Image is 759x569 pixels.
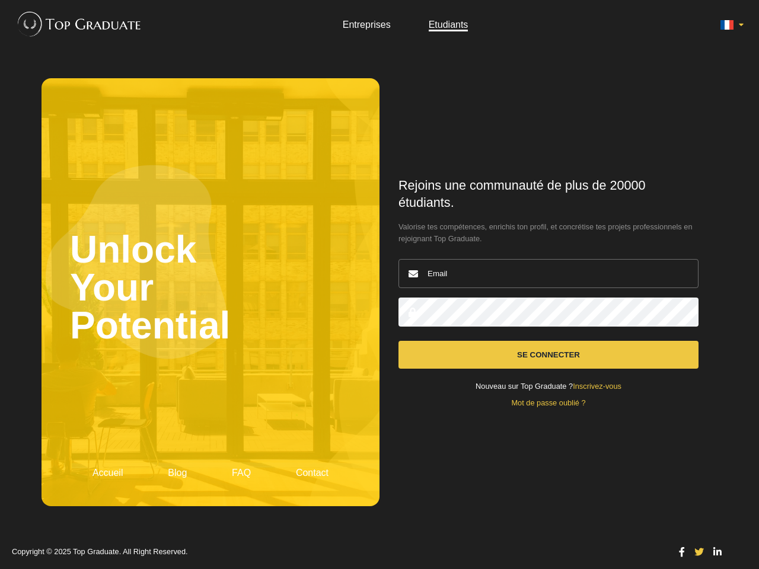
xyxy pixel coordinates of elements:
h2: Unlock Your Potential [70,107,351,469]
button: Se connecter [398,341,699,369]
a: FAQ [232,468,251,478]
a: Inscrivez-vous [573,382,621,391]
span: Valorise tes compétences, enrichis ton profil, et concrétise tes projets professionnels en rejoig... [398,221,699,245]
input: Email [398,259,699,288]
a: Etudiants [429,20,468,30]
a: Accueil [93,468,123,478]
div: Nouveau sur Top Graduate ? [398,383,699,391]
p: Copyright © 2025 Top Graduate. All Right Reserved. [12,548,665,556]
a: Entreprises [343,20,391,30]
a: Contact [296,468,329,478]
a: Blog [168,468,187,478]
img: Top Graduate [12,6,142,41]
a: Mot de passe oublié ? [511,398,585,407]
h1: Rejoins une communauté de plus de 20000 étudiants. [398,177,699,212]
